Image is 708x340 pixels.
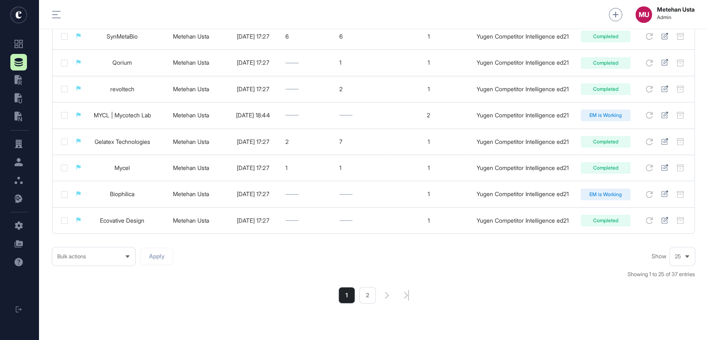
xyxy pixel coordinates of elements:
a: Metehan Usta [173,85,209,92]
div: [DATE] 17:27 [229,59,277,66]
div: EM is Working [581,109,630,121]
div: 1 [285,165,331,171]
a: Metehan Usta [173,217,209,224]
a: Metehan Usta [173,112,209,119]
a: Gelatex Technologies [95,138,150,145]
div: 6 [339,33,384,40]
div: 1 [393,217,465,224]
div: 6 [285,33,331,40]
div: 7 [339,138,384,145]
div: Yugen Competitor Intelligence ed21 [473,217,573,224]
a: Metehan Usta [173,164,209,171]
div: 1 [393,191,465,197]
div: Completed [581,83,630,95]
div: Completed [581,31,630,42]
div: Yugen Competitor Intelligence ed21 [473,112,573,119]
a: Mycel [114,164,130,171]
div: Yugen Competitor Intelligence ed21 [473,33,573,40]
div: EM is Working [581,189,630,200]
div: Completed [581,136,630,148]
a: 1 [338,287,355,304]
div: Yugen Competitor Intelligence ed21 [473,59,573,66]
a: Metehan Usta [173,33,209,40]
div: Yugen Competitor Intelligence ed21 [473,138,573,145]
a: SynMetaBio [107,33,138,40]
div: [DATE] 17:27 [229,86,277,92]
div: [DATE] 18:44 [229,112,277,119]
div: [DATE] 17:27 [229,217,277,224]
span: 25 [675,253,681,260]
span: Admin [657,15,695,20]
div: [DATE] 17:27 [229,138,277,145]
div: 2 [393,112,465,119]
div: 2 [285,138,331,145]
div: [DATE] 17:27 [229,165,277,171]
div: 1 [339,165,384,171]
div: Completed [581,215,630,226]
span: Show [652,253,667,260]
div: 1 [339,59,384,66]
div: Yugen Competitor Intelligence ed21 [473,165,573,171]
button: MU [635,6,652,23]
a: search-pagination-next-button [385,292,389,299]
div: Yugen Competitor Intelligence ed21 [473,191,573,197]
a: Metehan Usta [173,138,209,145]
strong: Metehan Usta [657,6,695,13]
div: [DATE] 17:27 [229,191,277,197]
a: Qorium [112,59,132,66]
div: Completed [581,57,630,69]
div: Yugen Competitor Intelligence ed21 [473,86,573,92]
a: Ecovative Design [100,217,144,224]
div: 1 [393,59,465,66]
a: Biophilica [110,190,134,197]
a: MYCL | Mycotech Lab [94,112,151,119]
div: 1 [393,138,465,145]
a: 2 [359,287,376,304]
div: 2 [339,86,384,92]
a: search-pagination-last-page-button [404,290,409,301]
a: revoltech [110,85,134,92]
div: [DATE] 17:27 [229,33,277,40]
span: Bulk actions [57,253,86,260]
a: Metehan Usta [173,59,209,66]
div: 1 [393,86,465,92]
div: 1 [393,33,465,40]
div: 1 [393,165,465,171]
div: Completed [581,162,630,174]
div: Showing 1 to 25 of 37 entries [628,270,695,279]
a: Metehan Usta [173,190,209,197]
